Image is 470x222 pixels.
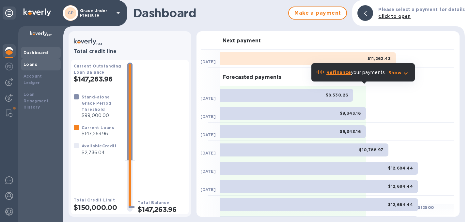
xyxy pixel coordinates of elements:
b: $ 12500 [418,205,434,210]
b: $11,262.43 [368,56,391,61]
p: Grace Under Pressure [80,8,113,18]
p: Show [388,69,402,76]
div: Unpin categories [3,7,16,20]
h2: $150,000.00 [74,203,122,212]
img: Logo [23,8,51,16]
b: [DATE] [200,151,216,155]
b: $8,530.26 [326,93,348,97]
b: $9,343.16 [340,111,361,116]
b: Current Outstanding Loan Balance [74,64,121,75]
p: $147,263.96 [82,130,114,137]
b: Dashboard [23,50,48,55]
h3: Next payment [223,38,261,44]
b: Account Ledger [23,74,42,85]
img: Foreign exchange [5,63,13,70]
b: Click to open [378,14,411,19]
b: [DATE] [200,169,216,174]
p: your payments. [326,69,386,76]
p: $99,000.00 [82,112,122,119]
b: Please select a payment for details [378,7,465,12]
b: $12,684.44 [388,166,413,170]
b: [DATE] [200,132,216,137]
b: $12,684.44 [388,202,413,207]
button: Make a payment [288,7,347,20]
span: Make a payment [294,9,341,17]
b: Available Credit [82,143,117,148]
b: GP [68,10,74,15]
b: [DATE] [200,96,216,101]
b: $10,788.97 [359,147,383,152]
b: [DATE] [200,59,216,64]
h2: $147,263.96 [138,205,186,214]
h3: Total credit line [74,49,186,55]
h3: Forecasted payments [223,74,281,81]
h1: Dashboard [133,6,285,20]
button: Show [388,69,410,76]
b: [DATE] [200,114,216,119]
b: Stand-alone Grace Period Threshold [82,95,112,112]
b: Refinance [326,70,351,75]
h2: $147,263.96 [74,75,122,83]
b: Loan Repayment History [23,92,49,110]
b: [DATE] [200,187,216,192]
b: $9,343.16 [340,129,361,134]
b: Current Loans [82,125,114,130]
b: Total Balance [138,200,169,205]
b: Total Credit Limit [74,198,115,202]
b: Loans [23,62,37,67]
p: $2,736.04 [82,149,117,156]
b: $12,684.44 [388,184,413,189]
